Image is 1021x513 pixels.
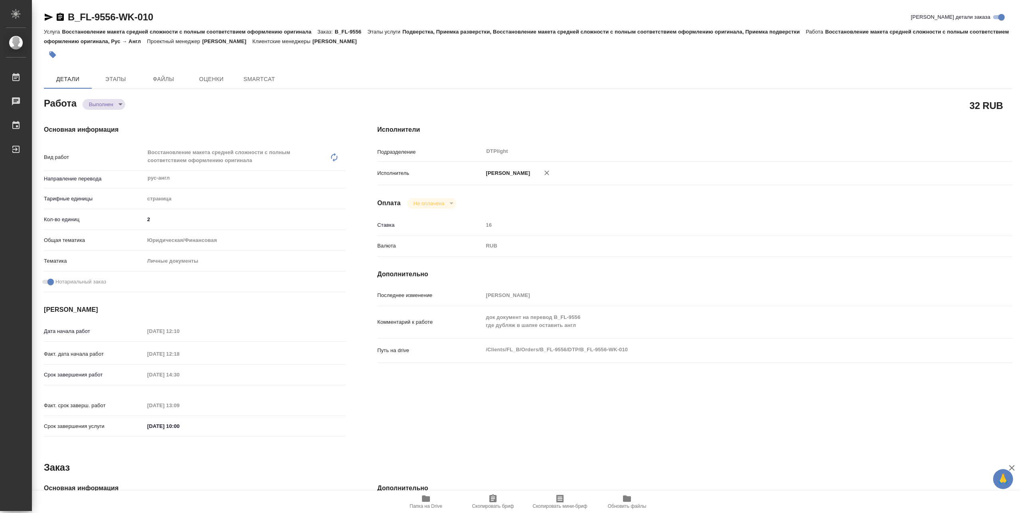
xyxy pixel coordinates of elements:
[144,254,345,268] div: Личные документы
[377,148,483,156] p: Подразделение
[144,400,214,411] input: Пустое поле
[192,74,231,84] span: Оценки
[377,291,483,299] p: Последнее изменение
[993,469,1013,489] button: 🙏
[483,219,959,231] input: Пустое поле
[144,325,214,337] input: Пустое поле
[44,327,144,335] p: Дата начала работ
[44,236,144,244] p: Общая тематика
[44,153,144,161] p: Вид работ
[377,242,483,250] p: Валюта
[459,491,526,513] button: Скопировать бриф
[608,503,647,509] span: Обновить файлы
[144,420,214,432] input: ✎ Введи что-нибудь
[44,216,144,224] p: Кол-во единиц
[970,99,1003,112] h2: 32 RUB
[335,29,367,35] p: B_FL-9556
[240,74,278,84] span: SmartCat
[483,311,959,332] textarea: док документ на перевод B_FL-9556 где дубляж в шапке оставить англ
[55,278,106,286] span: Нотариальный заказ
[44,305,345,315] h4: [PERSON_NAME]
[44,195,144,203] p: Тарифные единицы
[538,164,556,182] button: Удалить исполнителя
[44,125,345,135] h4: Основная информация
[44,461,70,474] h2: Заказ
[483,239,959,253] div: RUB
[472,503,514,509] span: Скопировать бриф
[377,169,483,177] p: Исполнитель
[55,12,65,22] button: Скопировать ссылку
[483,169,530,177] p: [PERSON_NAME]
[44,483,345,493] h4: Основная информация
[806,29,825,35] p: Работа
[68,12,153,22] a: B_FL-9556-WK-010
[44,29,62,35] p: Услуга
[202,38,252,44] p: [PERSON_NAME]
[402,29,806,35] p: Подверстка, Приемка разверстки, Восстановление макета средней сложности с полным соответствием оф...
[526,491,593,513] button: Скопировать мини-бриф
[44,350,144,358] p: Факт. дата начала работ
[317,29,335,35] p: Заказ:
[532,503,587,509] span: Скопировать мини-бриф
[144,348,214,360] input: Пустое поле
[147,38,202,44] p: Проектный менеджер
[377,125,1012,135] h4: Исполнители
[144,369,214,380] input: Пустое поле
[44,175,144,183] p: Направление перевода
[44,257,144,265] p: Тематика
[411,200,447,207] button: Не оплачена
[313,38,363,44] p: [PERSON_NAME]
[377,221,483,229] p: Ставка
[377,198,401,208] h4: Оплата
[83,99,125,110] div: Выполнен
[377,347,483,355] p: Путь на drive
[483,343,959,357] textarea: /Clients/FL_B/Orders/B_FL-9556/DTP/B_FL-9556-WK-010
[97,74,135,84] span: Этапы
[367,29,402,35] p: Этапы услуги
[44,402,144,410] p: Факт. срок заверш. работ
[377,269,1012,279] h4: Дополнительно
[144,234,345,247] div: Юридическая/Финансовая
[144,214,345,225] input: ✎ Введи что-нибудь
[377,318,483,326] p: Комментарий к работе
[483,289,959,301] input: Пустое поле
[392,491,459,513] button: Папка на Drive
[44,12,53,22] button: Скопировать ссылку для ЯМессенджера
[377,483,1012,493] h4: Дополнительно
[87,101,116,108] button: Выполнен
[593,491,660,513] button: Обновить файлы
[144,74,183,84] span: Файлы
[44,46,61,63] button: Добавить тэг
[49,74,87,84] span: Детали
[44,422,144,430] p: Срок завершения услуги
[44,371,144,379] p: Срок завершения работ
[144,192,345,206] div: страница
[44,95,77,110] h2: Работа
[407,198,456,209] div: Выполнен
[62,29,317,35] p: Восстановление макета средней сложности с полным соответствием оформлению оригинала
[996,471,1010,487] span: 🙏
[252,38,313,44] p: Клиентские менеджеры
[410,503,442,509] span: Папка на Drive
[911,13,990,21] span: [PERSON_NAME] детали заказа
